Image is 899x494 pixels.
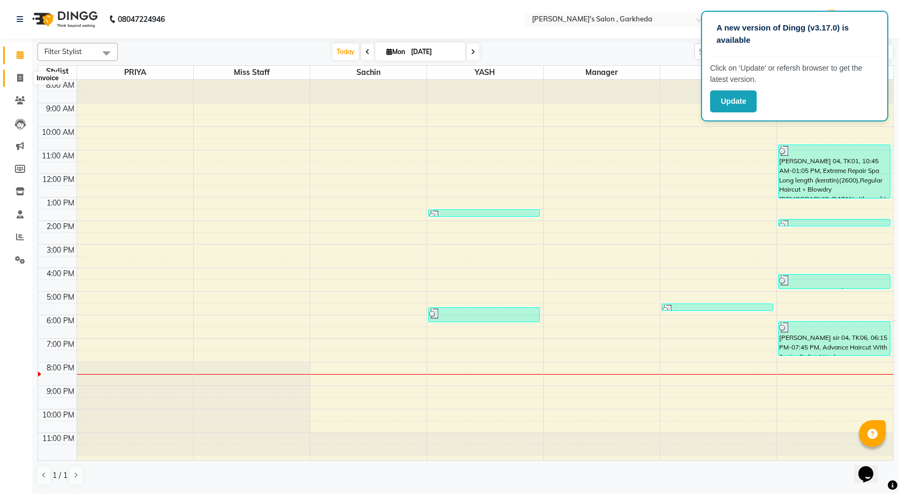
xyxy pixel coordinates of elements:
span: Filter Stylist [44,47,82,56]
span: Mon [384,48,408,56]
img: logo [27,4,101,34]
div: [PERSON_NAME] sonar 04, TK05, 05:40 PM-06:20 PM, BOY HAIRCUT STYLISH ([DEMOGRAPHIC_DATA]) (250) [429,308,540,322]
div: 10:00 PM [40,409,77,421]
span: manager [544,66,660,79]
div: 8:00 PM [44,362,77,374]
input: 2025-09-01 [408,44,461,60]
div: 2:00 PM [44,221,77,232]
div: 11:00 AM [40,150,77,162]
div: 9:00 AM [44,103,77,115]
iframe: chat widget [854,451,888,483]
div: 6:00 PM [44,315,77,326]
input: Search Appointment [694,43,788,60]
div: 1:00 PM [44,197,77,209]
div: [PERSON_NAME] 04, TK01, 10:45 AM-01:05 PM, Extreme Repair Spa Long length (keratin)(2600),Regular... [779,145,890,198]
img: manager [822,10,841,28]
span: pallavi [660,66,776,79]
span: Today [332,43,359,60]
p: Click on ‘Update’ or refersh browser to get the latest version. [710,63,879,85]
div: 3:00 PM [44,245,77,256]
span: sachin [310,66,426,79]
span: miss staff [194,66,310,79]
div: [PERSON_NAME] 04, TK02, 01:30 PM-01:50 PM, CLEAN SHAVE (150) [429,210,540,216]
div: psi [PERSON_NAME] 03, TK03, 01:55 PM-02:15 PM, CLEAN SHAVE (150) [779,219,890,226]
div: 7:00 PM [44,339,77,350]
span: PRIYA [77,66,193,79]
div: [PERSON_NAME] mali 04, TK04, 04:15 PM-04:55 PM, BABY HAIRCUT LONG (350) [779,275,890,288]
div: 9:00 PM [44,386,77,397]
div: [PERSON_NAME] sir 04, TK06, 06:15 PM-07:45 PM, Advance Haircut With Senior Stylist (Wash + blowdr... [779,322,890,355]
div: Stylist [38,66,77,77]
span: 1 / 1 [52,470,67,481]
div: 5:00 PM [44,292,77,303]
div: 4:00 PM [44,268,77,279]
button: Update [710,90,757,112]
div: 12:00 PM [40,174,77,185]
span: YASH [427,66,543,79]
b: 08047224946 [118,4,165,34]
div: Invoice [34,72,61,85]
div: 10:00 AM [40,127,77,138]
div: [PERSON_NAME] sonar 04, TK05, 05:30 PM-05:40 PM, Thread EyeBrow [DEMOGRAPHIC_DATA] (50) [662,304,773,310]
p: A new version of Dingg (v3.17.0) is available [717,22,873,46]
div: 11:00 PM [40,433,77,444]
